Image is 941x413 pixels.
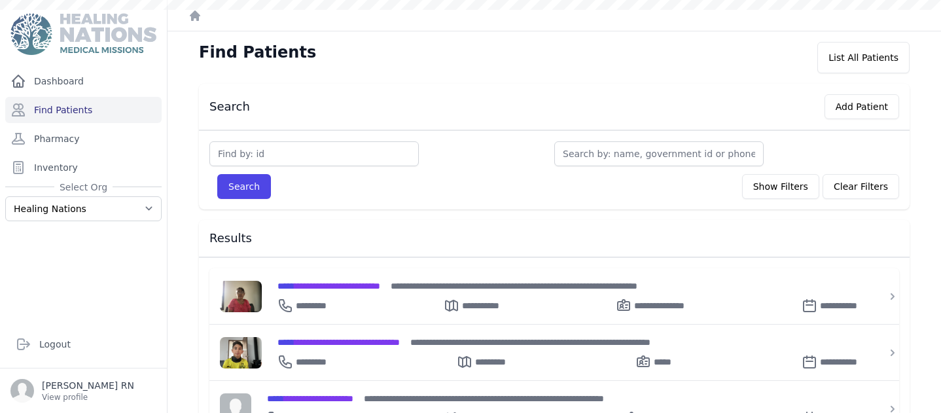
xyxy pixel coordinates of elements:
a: Find Patients [5,97,162,123]
img: zMhAAAAJXRFWHRkYXRlOmNyZWF0ZQAyMDI1LTA2LTI0VDIwOjQ1OjIxKzAwOjAwiQg2wwAAACV0RVh0ZGF0ZTptb2RpZnkAMj... [220,337,262,368]
p: View profile [42,392,134,403]
p: [PERSON_NAME] RN [42,379,134,392]
button: Clear Filters [823,174,899,199]
h3: Search [209,99,250,115]
h1: Find Patients [199,42,316,63]
input: Find by: id [209,141,419,166]
a: Inventory [5,154,162,181]
a: [PERSON_NAME] RN View profile [10,379,156,403]
h3: Results [209,230,899,246]
input: Search by: name, government id or phone [554,141,764,166]
a: Dashboard [5,68,162,94]
span: Select Org [54,181,113,194]
a: Pharmacy [5,126,162,152]
img: Medical Missions EMR [10,13,156,55]
button: Show Filters [742,174,819,199]
img: MQ43ZgDx80PUMgu3BZ7gPfZwzsYUjIcP73Fzu6uT9P8HTv8cwKksWjYAAAAldEVYdGRhdGU6Y3JlYXRlADIwMjUtMDYtMTJUM... [220,281,262,312]
button: Search [217,174,271,199]
button: Add Patient [825,94,899,119]
div: List All Patients [817,42,910,73]
a: Logout [10,331,156,357]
